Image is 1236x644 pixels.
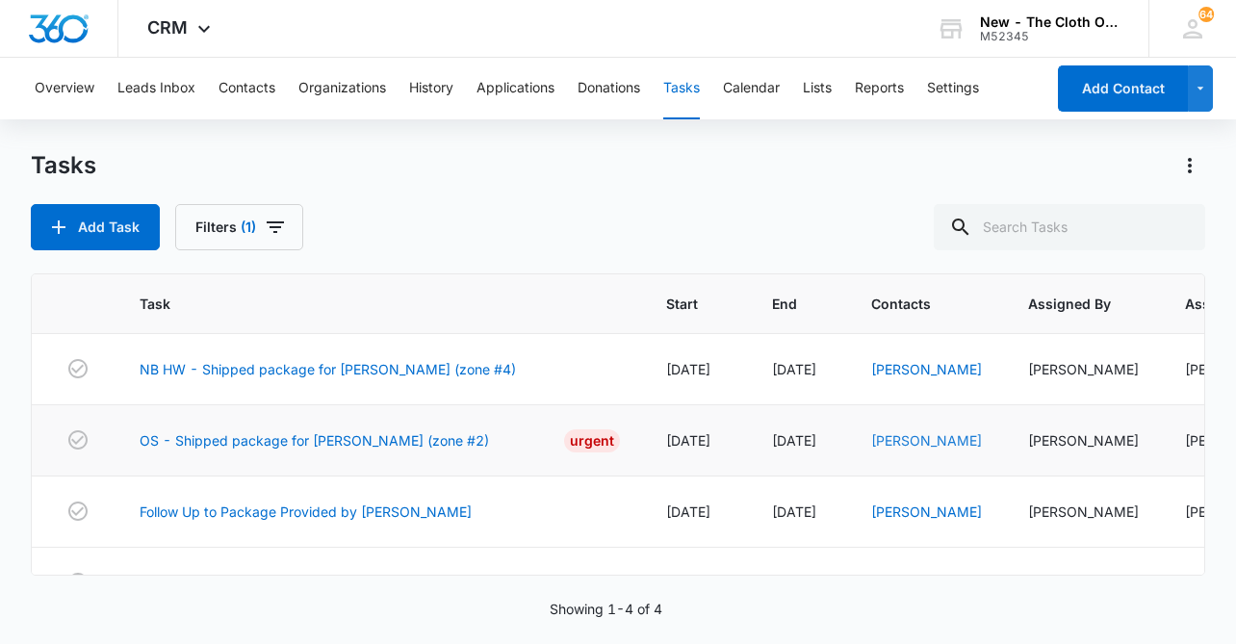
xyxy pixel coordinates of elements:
a: [PERSON_NAME] [871,503,982,520]
div: [PERSON_NAME] [1028,359,1139,379]
button: Leads Inbox [117,58,195,119]
a: NB HW - LOCAL (30 mil/37 min) package for [PERSON_NAME] (zone #1) [140,573,608,593]
button: Donations [578,58,640,119]
span: Start [666,294,698,314]
span: [DATE] [666,432,710,449]
span: [DATE] [666,361,710,377]
div: [PERSON_NAME] [1028,502,1139,522]
button: History [409,58,453,119]
button: Reports [855,58,904,119]
span: (1) [241,220,256,234]
button: Add Contact [1058,65,1188,112]
button: Lists [803,58,832,119]
div: Urgent [564,429,620,452]
a: NB HW - Shipped package for [PERSON_NAME] (zone #4) [140,359,516,379]
a: Follow Up to Package Provided by [PERSON_NAME] [140,502,472,522]
span: Contacts [871,294,954,314]
button: Settings [927,58,979,119]
span: [DATE] [772,503,816,520]
span: Task [140,294,592,314]
span: CRM [147,17,188,38]
span: 64 [1198,7,1214,22]
div: [PERSON_NAME] [1028,573,1139,593]
span: [DATE] [666,503,710,520]
button: Organizations [298,58,386,119]
a: [PERSON_NAME] [871,361,982,377]
button: Applications [476,58,554,119]
h1: Tasks [31,151,96,180]
div: account name [980,14,1120,30]
button: Contacts [219,58,275,119]
button: Filters(1) [175,204,303,250]
span: Assigned By [1028,294,1111,314]
button: Add Task [31,204,160,250]
span: End [772,294,797,314]
button: Tasks [663,58,700,119]
a: OS - Shipped package for [PERSON_NAME] (zone #2) [140,430,489,451]
a: [PERSON_NAME] [871,432,982,449]
div: notifications count [1198,7,1214,22]
div: [PERSON_NAME] [1028,430,1139,451]
span: [DATE] [772,432,816,449]
button: Overview [35,58,94,119]
button: Calendar [723,58,780,119]
p: Showing 1-4 of 4 [550,599,662,619]
button: Actions [1174,150,1205,181]
span: [DATE] [772,361,816,377]
input: Search Tasks [934,204,1205,250]
div: account id [980,30,1120,43]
